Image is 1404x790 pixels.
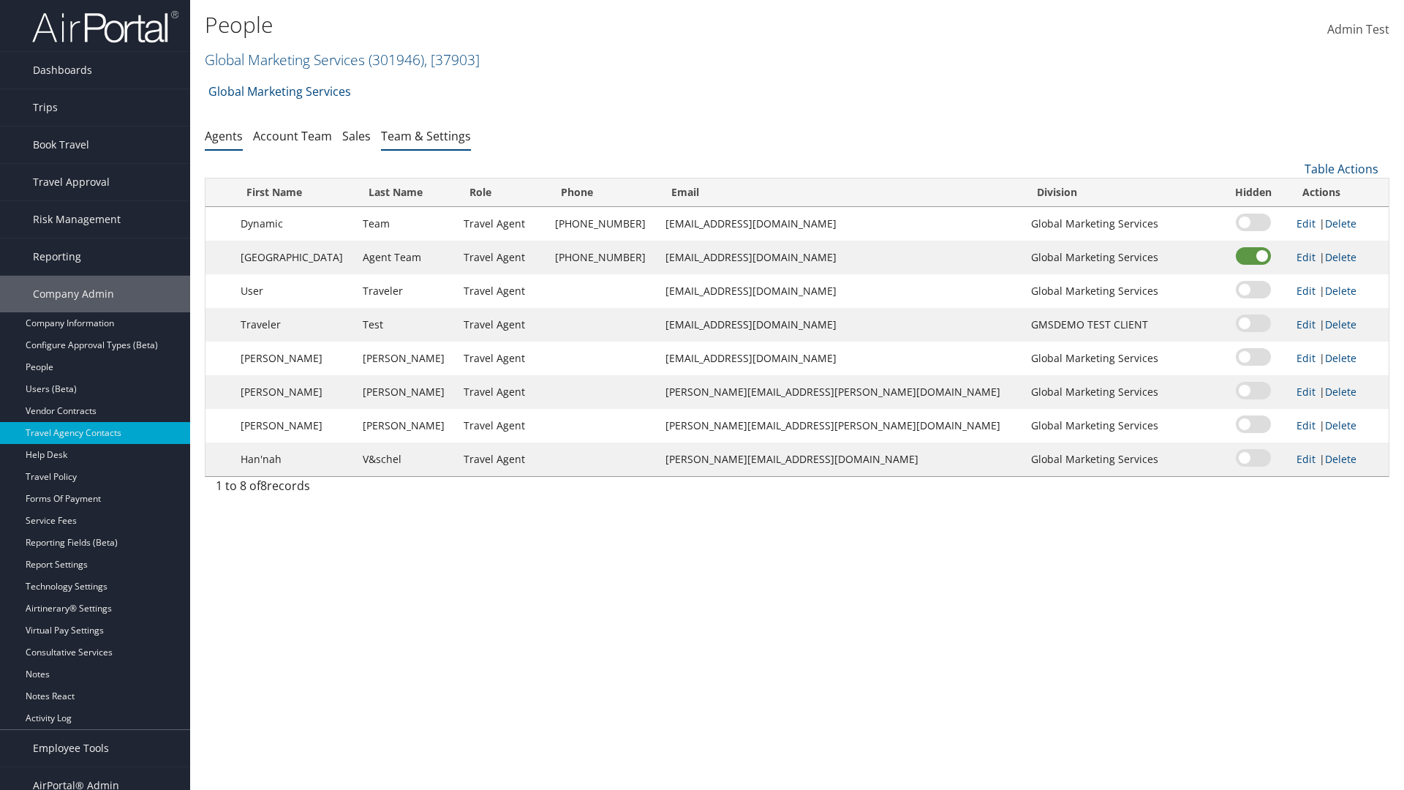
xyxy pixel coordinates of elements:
[658,308,1024,342] td: [EMAIL_ADDRESS][DOMAIN_NAME]
[456,274,548,308] td: Travel Agent
[1297,452,1316,466] a: Edit
[355,342,456,375] td: [PERSON_NAME]
[355,178,456,207] th: Last Name
[1297,385,1316,399] a: Edit
[33,201,121,238] span: Risk Management
[233,443,356,476] td: Han'nah
[1024,409,1218,443] td: Global Marketing Services
[1289,443,1389,476] td: |
[456,409,548,443] td: Travel Agent
[456,308,548,342] td: Travel Agent
[355,241,456,274] td: Agent Team
[456,207,548,241] td: Travel Agent
[233,375,356,409] td: [PERSON_NAME]
[548,207,658,241] td: [PHONE_NUMBER]
[658,342,1024,375] td: [EMAIL_ADDRESS][DOMAIN_NAME]
[658,178,1024,207] th: Email
[1024,274,1218,308] td: Global Marketing Services
[233,308,356,342] td: Traveler
[260,478,267,494] span: 8
[233,178,356,207] th: First Name
[658,443,1024,476] td: [PERSON_NAME][EMAIL_ADDRESS][DOMAIN_NAME]
[1289,342,1389,375] td: |
[233,207,356,241] td: Dynamic
[32,10,178,44] img: airportal-logo.png
[1297,284,1316,298] a: Edit
[33,127,89,163] span: Book Travel
[369,50,424,69] span: ( 301946 )
[1297,351,1316,365] a: Edit
[1327,21,1389,37] span: Admin Test
[208,77,351,106] a: Global Marketing Services
[658,241,1024,274] td: [EMAIL_ADDRESS][DOMAIN_NAME]
[1024,443,1218,476] td: Global Marketing Services
[355,308,456,342] td: Test
[33,238,81,275] span: Reporting
[658,409,1024,443] td: [PERSON_NAME][EMAIL_ADDRESS][PERSON_NAME][DOMAIN_NAME]
[33,276,114,312] span: Company Admin
[1024,241,1218,274] td: Global Marketing Services
[456,443,548,476] td: Travel Agent
[1325,250,1356,264] a: Delete
[658,375,1024,409] td: [PERSON_NAME][EMAIL_ADDRESS][PERSON_NAME][DOMAIN_NAME]
[1297,217,1316,230] a: Edit
[1024,207,1218,241] td: Global Marketing Services
[342,128,371,144] a: Sales
[1289,241,1389,274] td: |
[381,128,471,144] a: Team & Settings
[1289,375,1389,409] td: |
[548,178,658,207] th: Phone
[1325,351,1356,365] a: Delete
[1289,178,1389,207] th: Actions
[205,50,480,69] a: Global Marketing Services
[205,128,243,144] a: Agents
[33,52,92,89] span: Dashboards
[253,128,332,144] a: Account Team
[1024,375,1218,409] td: Global Marketing Services
[1325,385,1356,399] a: Delete
[1325,452,1356,466] a: Delete
[355,274,456,308] td: Traveler
[1218,178,1288,207] th: Hidden
[1297,418,1316,432] a: Edit
[456,342,548,375] td: Travel Agent
[355,207,456,241] td: Team
[1325,284,1356,298] a: Delete
[658,207,1024,241] td: [EMAIL_ADDRESS][DOMAIN_NAME]
[1289,308,1389,342] td: |
[233,409,356,443] td: [PERSON_NAME]
[1297,317,1316,331] a: Edit
[658,274,1024,308] td: [EMAIL_ADDRESS][DOMAIN_NAME]
[424,50,480,69] span: , [ 37903 ]
[233,241,356,274] td: [GEOGRAPHIC_DATA]
[1024,178,1218,207] th: Division
[33,164,110,200] span: Travel Approval
[548,241,658,274] td: [PHONE_NUMBER]
[1325,217,1356,230] a: Delete
[355,443,456,476] td: V&schel
[33,89,58,126] span: Trips
[1024,308,1218,342] td: GMSDEMO TEST CLIENT
[1289,274,1389,308] td: |
[233,342,356,375] td: [PERSON_NAME]
[1325,317,1356,331] a: Delete
[1289,409,1389,443] td: |
[456,241,548,274] td: Travel Agent
[1289,207,1389,241] td: |
[1305,161,1378,177] a: Table Actions
[1024,342,1218,375] td: Global Marketing Services
[33,730,109,767] span: Employee Tools
[205,10,994,40] h1: People
[456,375,548,409] td: Travel Agent
[1327,7,1389,53] a: Admin Test
[205,178,233,207] th: : activate to sort column descending
[355,409,456,443] td: [PERSON_NAME]
[1297,250,1316,264] a: Edit
[233,274,356,308] td: User
[216,477,490,502] div: 1 to 8 of records
[355,375,456,409] td: [PERSON_NAME]
[456,178,548,207] th: Role
[1325,418,1356,432] a: Delete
